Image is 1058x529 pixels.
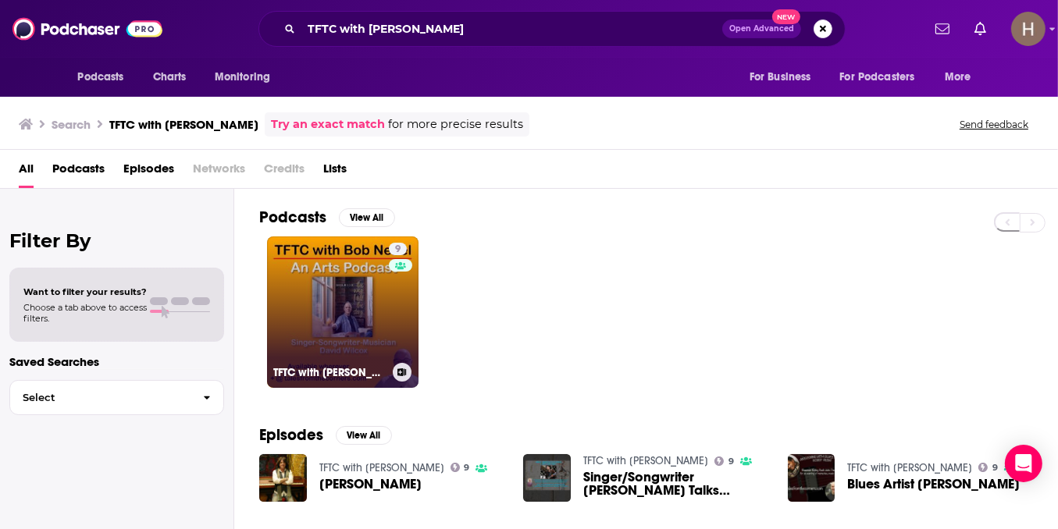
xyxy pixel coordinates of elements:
[9,354,224,369] p: Saved Searches
[258,11,846,47] div: Search podcasts, credits, & more...
[750,66,811,88] span: For Business
[847,461,972,474] a: TFTC with Bob Nebel
[523,454,571,502] img: Singer/Songwriter Luke LeBlanc Talks Bob Dylan And Much More
[583,470,769,497] a: Singer/Songwriter Luke LeBlanc Talks Bob Dylan And Much More
[722,20,801,38] button: Open AdvancedNew
[193,156,245,188] span: Networks
[464,464,469,471] span: 9
[739,62,831,92] button: open menu
[992,464,998,471] span: 9
[271,115,385,133] a: Try an exact match
[259,208,326,227] h2: Podcasts
[143,62,196,92] a: Charts
[12,14,162,44] img: Podchaser - Follow, Share and Rate Podcasts
[109,117,258,132] h3: TFTC with [PERSON_NAME]
[847,478,1020,491] span: Blues Artist [PERSON_NAME]
[259,425,323,445] h2: Episodes
[9,380,224,415] button: Select
[204,62,290,92] button: open menu
[978,463,998,472] a: 9
[301,16,722,41] input: Search podcasts, credits, & more...
[788,454,835,502] img: Blues Artist Bobby Rush
[583,454,708,467] a: TFTC with Bob Nebel
[267,236,419,388] a: 9TFTC with [PERSON_NAME]
[67,62,144,92] button: open menu
[215,66,270,88] span: Monitoring
[968,16,992,42] a: Show notifications dropdown
[23,286,147,297] span: Want to filter your results?
[945,66,971,88] span: More
[772,9,800,24] span: New
[319,478,422,491] span: [PERSON_NAME]
[78,66,124,88] span: Podcasts
[714,456,734,466] a: 9
[319,461,444,474] a: TFTC with Bob Nebel
[583,470,769,497] span: Singer/Songwriter [PERSON_NAME] Talks [PERSON_NAME] And Much More
[1011,12,1046,46] span: Logged in as hpoole
[830,62,938,92] button: open menu
[395,242,401,257] span: 9
[259,425,392,445] a: EpisodesView All
[934,62,991,92] button: open menu
[955,118,1033,131] button: Send feedback
[52,117,91,132] h3: Search
[23,302,147,324] span: Choose a tab above to access filters.
[729,25,794,33] span: Open Advanced
[1005,445,1042,482] div: Open Intercom Messenger
[840,66,915,88] span: For Podcasters
[52,156,105,188] a: Podcasts
[1011,12,1046,46] img: User Profile
[319,478,422,491] a: Bob Malone
[339,208,395,227] button: View All
[10,392,191,403] span: Select
[273,366,387,379] h3: TFTC with [PERSON_NAME]
[728,458,734,465] span: 9
[153,66,187,88] span: Charts
[264,156,305,188] span: Credits
[123,156,174,188] a: Episodes
[9,229,224,252] h2: Filter By
[259,208,395,227] a: PodcastsView All
[259,454,307,502] img: Bob Malone
[389,243,407,255] a: 9
[929,16,956,42] a: Show notifications dropdown
[388,115,523,133] span: for more precise results
[1011,12,1046,46] button: Show profile menu
[19,156,34,188] a: All
[847,478,1020,491] a: Blues Artist Bobby Rush
[336,426,392,445] button: View All
[451,463,470,472] a: 9
[323,156,347,188] a: Lists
